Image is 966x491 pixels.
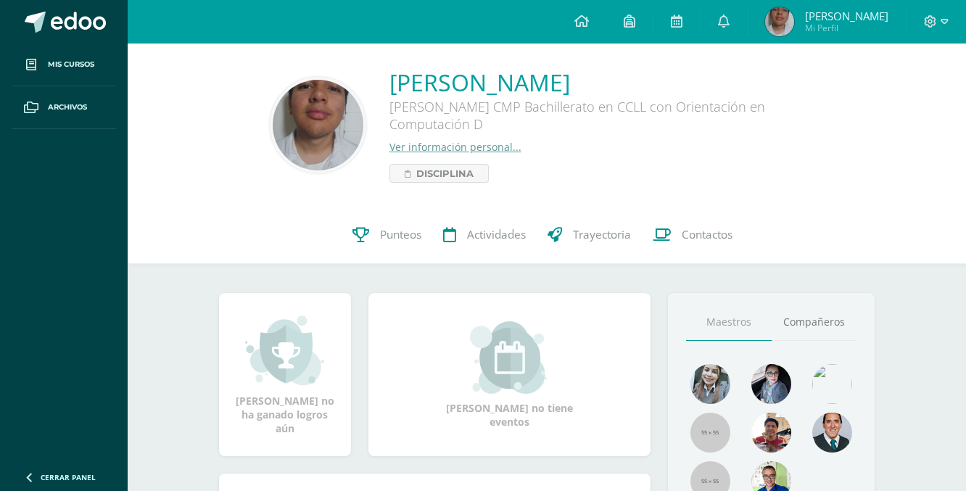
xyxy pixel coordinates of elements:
a: Archivos [12,86,116,129]
img: fc63e434235061f742c34abe40ed7be4.png [765,7,794,36]
div: [PERSON_NAME] no tiene eventos [437,321,582,429]
a: [PERSON_NAME] [389,67,825,98]
a: Maestros [686,304,772,341]
img: event_small.png [470,321,549,394]
img: b8baad08a0802a54ee139394226d2cf3.png [751,364,791,404]
a: Punteos [342,206,432,264]
a: Mis cursos [12,44,116,86]
span: Cerrar panel [41,472,96,482]
span: [PERSON_NAME] [805,9,888,23]
div: [PERSON_NAME] no ha ganado logros aún [234,314,337,435]
img: bd76c0d6d2c9f018faecd1c69880394b.png [273,80,363,170]
img: 11152eb22ca3048aebc25a5ecf6973a7.png [751,413,791,453]
a: Contactos [642,206,743,264]
a: Compañeros [772,304,857,341]
span: Archivos [48,102,87,113]
img: 45bd7986b8947ad7e5894cbc9b781108.png [690,364,730,404]
div: [PERSON_NAME] CMP Bachillerato en CCLL con Orientación en Computación D [389,98,825,140]
a: Trayectoria [537,206,642,264]
img: eec80b72a0218df6e1b0c014193c2b59.png [812,413,852,453]
a: Ver información personal... [389,140,521,154]
a: Actividades [432,206,537,264]
span: Disciplina [416,165,474,182]
span: Contactos [682,227,732,242]
img: achievement_small.png [245,314,324,387]
img: c25c8a4a46aeab7e345bf0f34826bacf.png [812,364,852,404]
span: Mi Perfil [805,22,888,34]
a: Disciplina [389,164,489,183]
span: Trayectoria [573,227,631,242]
img: 55x55 [690,413,730,453]
span: Actividades [467,227,526,242]
span: Punteos [380,227,421,242]
span: Mis cursos [48,59,94,70]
